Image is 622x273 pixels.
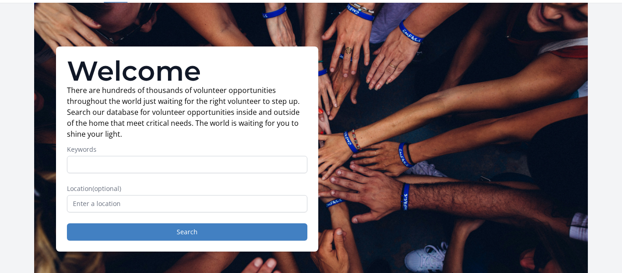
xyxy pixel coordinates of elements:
[67,145,307,154] label: Keywords
[67,184,307,193] label: Location
[67,57,307,85] h1: Welcome
[67,85,307,139] p: There are hundreds of thousands of volunteer opportunities throughout the world just waiting for ...
[67,195,307,212] input: Enter a location
[67,223,307,241] button: Search
[92,184,121,193] span: (optional)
